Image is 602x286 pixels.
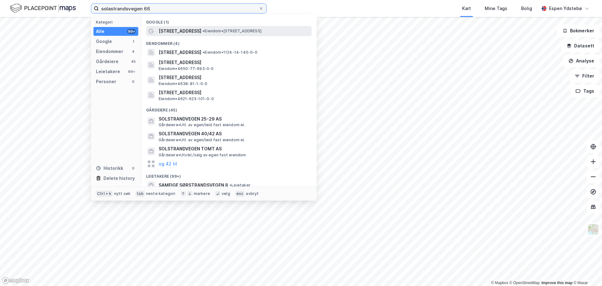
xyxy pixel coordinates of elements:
[491,281,508,285] a: Mapbox
[96,28,104,35] div: Alle
[230,183,251,188] span: Leietaker
[96,191,113,197] div: Ctrl + k
[146,191,176,196] div: neste kategori
[159,74,309,81] span: [STREET_ADDRESS]
[2,277,29,284] a: Mapbox homepage
[131,49,136,54] div: 4
[141,15,317,26] div: Google (1)
[96,68,120,75] div: Leietakere
[203,29,261,34] span: Eiendom • [STREET_ADDRESS]
[510,281,540,285] a: OpenStreetMap
[127,69,136,74] div: 99+
[114,191,131,196] div: nytt søk
[127,29,136,34] div: 99+
[96,58,119,65] div: Gårdeiere
[235,191,245,197] div: esc
[561,40,599,52] button: Datasett
[96,48,123,55] div: Eiendommer
[141,36,317,47] div: Eiendommer (4)
[141,169,317,180] div: Leietakere (99+)
[103,175,135,182] div: Delete history
[159,96,214,101] span: Eiendom • 4621-623-101-0-0
[96,78,116,85] div: Personer
[246,191,259,196] div: avbryt
[541,281,573,285] a: Improve this map
[131,166,136,171] div: 0
[159,122,245,127] span: Gårdeiere • Utl. av egen/leid fast eiendom el.
[571,256,602,286] div: Kontrollprogram for chat
[557,24,599,37] button: Bokmerker
[159,145,309,153] span: SOLSTRANDVEGEN TOMT AS
[462,5,471,12] div: Kart
[159,49,201,56] span: [STREET_ADDRESS]
[159,153,246,158] span: Gårdeiere • Utvikl./salg av egen fast eiendom
[569,70,599,82] button: Filter
[141,103,317,114] div: Gårdeiere (45)
[159,130,309,138] span: SOLSTRANDVEGEN 40/42 AS
[10,3,76,14] img: logo.f888ab2527a4732fd821a326f86c7f29.svg
[159,66,214,71] span: Eiendom • 4650-77-693-0-0
[159,160,177,168] button: og 42 til
[135,191,145,197] div: tab
[203,50,257,55] span: Eiendom • 1124-14-140-0-0
[521,5,532,12] div: Bolig
[99,4,259,13] input: Søk på adresse, matrikkel, gårdeiere, leietakere eller personer
[203,50,204,55] span: •
[159,59,309,66] span: [STREET_ADDRESS]
[159,89,309,96] span: [STREET_ADDRESS]
[587,224,599,235] img: Z
[222,191,230,196] div: velg
[563,55,599,67] button: Analyse
[571,256,602,286] iframe: Chat Widget
[159,27,201,35] span: [STREET_ADDRESS]
[230,183,231,187] span: •
[570,85,599,97] button: Tags
[159,181,228,189] span: SAMEIGE SØRSTRANDSVEGEN 8
[549,5,582,12] div: Espen Ydstebø
[159,138,245,143] span: Gårdeiere • Utl. av egen/leid fast eiendom el.
[131,59,136,64] div: 45
[96,20,138,24] div: Kategori
[96,38,112,45] div: Google
[96,165,123,172] div: Historikk
[159,115,309,123] span: SOLSTRANDVEGEN 25-29 AS
[159,81,207,86] span: Eiendom • 4638-81-1-0-0
[131,79,136,84] div: 0
[203,29,204,33] span: •
[194,191,210,196] div: markere
[485,5,507,12] div: Mine Tags
[131,39,136,44] div: 1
